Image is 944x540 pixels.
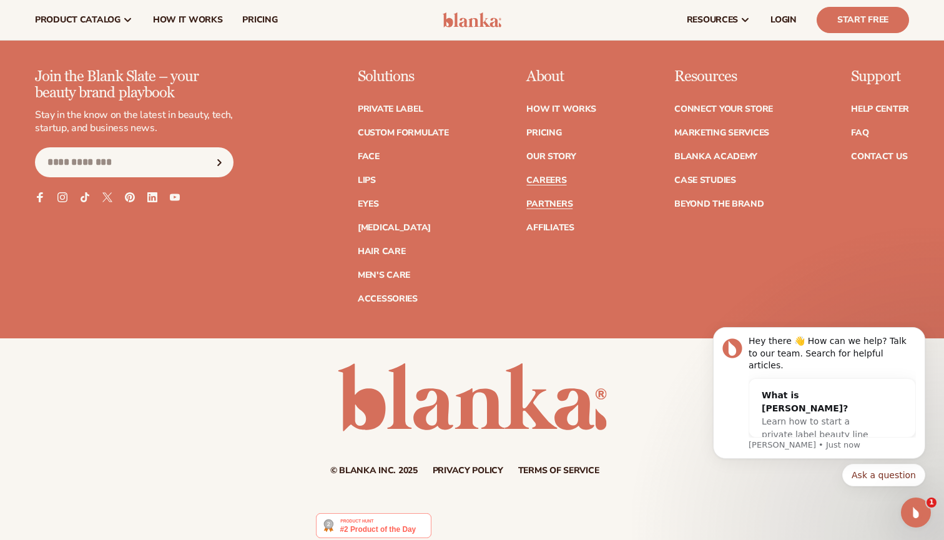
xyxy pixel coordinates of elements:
a: Connect your store [674,105,773,114]
a: Careers [526,176,566,185]
a: Men's Care [358,271,410,280]
input: I agree to receive other communications from [GEOGRAPHIC_DATA].* [3,483,11,490]
a: Private label [358,105,423,114]
a: Our Story [526,152,576,161]
a: Affiliates [526,223,574,232]
span: product catalog [35,15,120,25]
span: How It Works [153,15,223,25]
a: Blanka Academy [674,152,757,161]
span: pricing [242,15,277,25]
a: [MEDICAL_DATA] [358,223,431,232]
small: © Blanka Inc. 2025 [330,464,418,476]
img: Blanka - Start a beauty or cosmetic line in under 5 minutes | Product Hunt [316,513,431,538]
a: Terms of service [518,466,599,475]
a: Case Studies [674,176,736,185]
p: About [526,69,596,85]
a: Custom formulate [358,129,449,137]
p: Stay in the know on the latest in beauty, tech, startup, and business news. [35,109,234,135]
a: FAQ [851,129,868,137]
iframe: Intercom notifications message [694,322,944,506]
button: Subscribe [205,147,233,177]
p: Support [851,69,909,85]
iframe: Intercom live chat [901,498,931,528]
a: Eyes [358,200,379,209]
a: Start Free [817,7,909,33]
a: Privacy policy [433,466,503,475]
a: Pricing [526,129,561,137]
span: resources [687,15,738,25]
a: Partners [526,200,573,209]
img: logo [443,12,502,27]
a: Beyond the brand [674,200,764,209]
a: How It Works [526,105,596,114]
a: Lips [358,176,376,185]
span: LOGIN [770,15,797,25]
a: Marketing services [674,129,769,137]
a: Hair Care [358,247,405,256]
span: 1 [927,498,937,508]
a: Help Center [851,105,909,114]
a: Face [358,152,380,161]
a: Accessories [358,295,418,303]
p: Join the Blank Slate – your beauty brand playbook [35,69,234,102]
span: I agree to receive other communications from [GEOGRAPHIC_DATA]. [16,481,551,492]
p: Resources [674,69,773,85]
p: Solutions [358,69,449,85]
a: Contact Us [851,152,907,161]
